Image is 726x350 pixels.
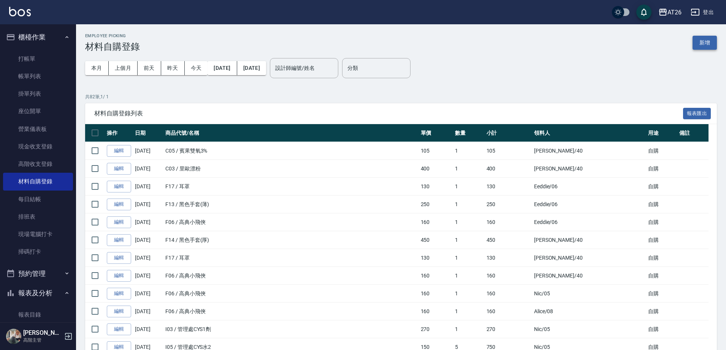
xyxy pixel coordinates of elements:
[185,61,208,75] button: 今天
[693,36,717,50] button: 新增
[532,142,646,160] td: [PERSON_NAME] /40
[163,303,419,320] td: F06 / 高典小飛俠
[683,109,711,117] a: 報表匯出
[453,303,484,320] td: 1
[646,195,677,213] td: 自購
[693,39,717,46] a: 新增
[163,249,419,267] td: F17 / 耳罩
[646,178,677,195] td: 自購
[138,61,161,75] button: 前天
[133,231,163,249] td: [DATE]
[23,337,62,344] p: 高階主管
[532,195,646,213] td: Eeddie /06
[453,267,484,285] td: 1
[419,142,453,160] td: 105
[485,178,532,195] td: 130
[107,288,131,300] a: 編輯
[208,61,237,75] button: [DATE]
[163,195,419,213] td: F13 / 黑色手套(薄)
[655,5,685,20] button: AT26
[646,267,677,285] td: 自購
[9,7,31,16] img: Logo
[133,303,163,320] td: [DATE]
[485,160,532,178] td: 400
[683,108,711,120] button: 報表匯出
[667,8,682,17] div: AT26
[646,249,677,267] td: 自購
[163,213,419,231] td: F06 / 高典小飛俠
[646,231,677,249] td: 自購
[107,270,131,282] a: 編輯
[485,195,532,213] td: 250
[532,303,646,320] td: Alice /08
[646,320,677,338] td: 自購
[3,50,73,68] a: 打帳單
[532,231,646,249] td: [PERSON_NAME] /40
[646,142,677,160] td: 自購
[532,267,646,285] td: [PERSON_NAME] /40
[646,303,677,320] td: 自購
[419,285,453,303] td: 160
[163,285,419,303] td: F06 / 高典小飛俠
[688,5,717,19] button: 登出
[3,138,73,155] a: 現金收支登錄
[485,249,532,267] td: 130
[419,267,453,285] td: 160
[6,329,21,344] img: Person
[485,142,532,160] td: 105
[532,320,646,338] td: Nic /05
[3,208,73,225] a: 排班表
[453,160,484,178] td: 1
[453,195,484,213] td: 1
[532,213,646,231] td: Eeddie /06
[163,124,419,142] th: 商品代號/名稱
[419,249,453,267] td: 130
[109,61,138,75] button: 上個月
[419,160,453,178] td: 400
[3,68,73,85] a: 帳單列表
[485,231,532,249] td: 450
[94,110,683,117] span: 材料自購登錄列表
[419,303,453,320] td: 160
[636,5,651,20] button: save
[3,191,73,208] a: 每日結帳
[453,142,484,160] td: 1
[646,285,677,303] td: 自購
[105,124,133,142] th: 操作
[107,163,131,175] a: 編輯
[532,124,646,142] th: 領料人
[161,61,185,75] button: 昨天
[85,41,140,52] h3: 材料自購登錄
[3,120,73,138] a: 營業儀表板
[107,216,131,228] a: 編輯
[133,249,163,267] td: [DATE]
[485,124,532,142] th: 小計
[3,283,73,303] button: 報表及分析
[419,124,453,142] th: 單價
[453,285,484,303] td: 1
[133,267,163,285] td: [DATE]
[133,142,163,160] td: [DATE]
[133,195,163,213] td: [DATE]
[3,102,73,120] a: 座位開單
[419,213,453,231] td: 160
[419,320,453,338] td: 270
[485,285,532,303] td: 160
[163,320,419,338] td: I03 / 管理處CYS1劑
[3,27,73,47] button: 櫃檯作業
[453,320,484,338] td: 1
[3,306,73,323] a: 報表目錄
[532,249,646,267] td: [PERSON_NAME] /40
[107,252,131,264] a: 編輯
[453,124,484,142] th: 數量
[3,264,73,284] button: 預約管理
[646,124,677,142] th: 用途
[163,160,419,178] td: C03 / 里歐漂粉
[163,142,419,160] td: C05 / 賓果雙氧3%
[453,231,484,249] td: 1
[646,213,677,231] td: 自購
[133,160,163,178] td: [DATE]
[485,320,532,338] td: 270
[107,323,131,335] a: 編輯
[133,213,163,231] td: [DATE]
